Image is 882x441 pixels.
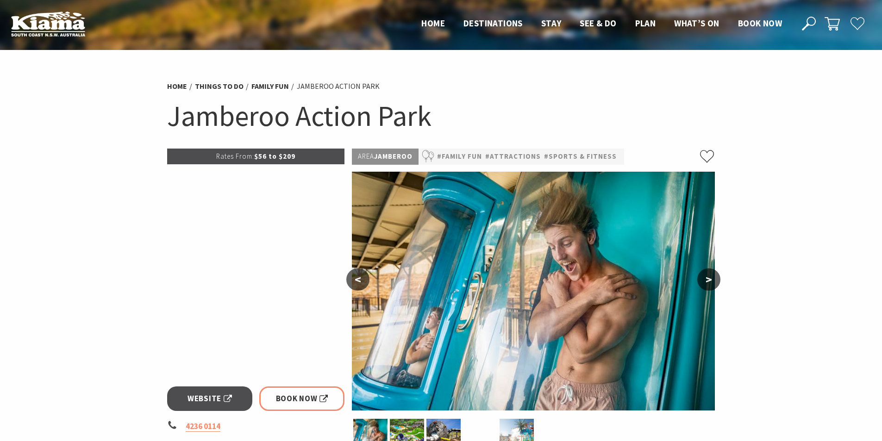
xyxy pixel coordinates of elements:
[167,97,715,135] h1: Jamberoo Action Park
[195,81,244,91] a: Things To Do
[352,149,419,165] p: Jamberoo
[485,151,541,162] a: #Attractions
[276,392,328,405] span: Book Now
[186,421,220,432] a: 4236 0114
[259,386,345,411] a: Book Now
[412,16,791,31] nav: Main Menu
[167,149,345,164] p: $56 to $209
[346,268,369,291] button: <
[635,18,656,29] span: Plan
[437,151,482,162] a: #Family Fun
[738,18,782,29] span: Book now
[541,18,562,29] span: Stay
[544,151,617,162] a: #Sports & Fitness
[188,392,232,405] span: Website
[297,81,380,93] li: Jamberoo Action Park
[463,18,523,29] span: Destinations
[352,172,715,410] img: A Truly Hair Raising Experience - The Stinger, only at Jamberoo!
[251,81,289,91] a: Family Fun
[167,81,187,91] a: Home
[167,386,253,411] a: Website
[697,268,720,291] button: >
[674,18,719,29] span: What’s On
[358,152,374,161] span: Area
[580,18,616,29] span: See & Do
[421,18,445,29] span: Home
[11,11,85,37] img: Kiama Logo
[216,152,254,161] span: Rates From:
